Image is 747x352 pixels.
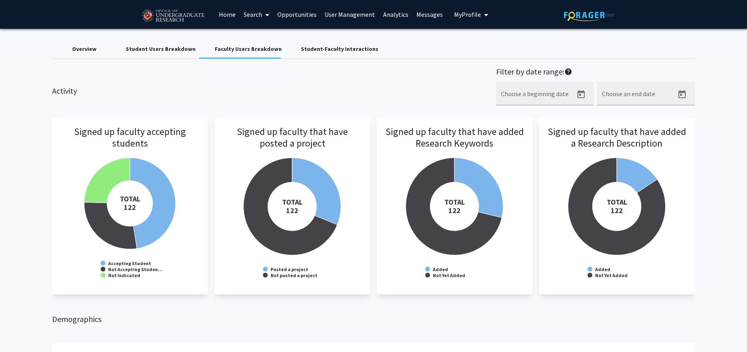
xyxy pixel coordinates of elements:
text: Not Indicated [108,272,140,278]
iframe: Chat [6,316,34,346]
h2: Demographics [52,314,695,324]
a: Opportunities [273,0,321,28]
button: Open calendar [573,86,589,103]
text: Not Accepting Studen… [108,266,163,272]
text: Added [432,266,448,272]
img: University of Maryland Logo [139,6,207,26]
text: Not posted a project [271,272,317,278]
h2: Activity [52,67,77,96]
h3: Signed up faculty accepting students [60,126,200,171]
a: Messages [412,0,447,28]
div: Student-Faculty Interactions [301,45,378,53]
tspan: TOTAL 122 [444,197,465,215]
h2: Filter by date range: [496,67,695,78]
tspan: TOTAL 122 [282,197,303,215]
text: Posted a project [271,266,308,272]
text: Not Yet Added [595,272,628,278]
h3: Signed up faculty that have posted a project [222,126,362,171]
button: Open calendar [674,86,690,103]
div: Overview [72,45,97,53]
div: Faculty Users Breakdown [215,45,282,53]
text: Accepting Student [108,260,151,266]
div: Student Users Breakdown [126,45,196,53]
text: Added [595,266,610,272]
img: ForagerOne Logo [564,9,614,21]
mat-icon: help [564,67,572,76]
a: Search [240,0,273,28]
h3: Signed up faculty that have added Research Keywords [385,126,525,171]
span: My Profile [454,10,481,18]
tspan: TOTAL 122 [606,197,627,215]
a: User Management [321,0,379,28]
h3: Signed up faculty that have added a Research Description [547,126,687,171]
a: Analytics [379,0,412,28]
text: Not Yet Added [433,272,465,278]
a: Home [215,0,240,28]
tspan: TOTAL 122 [120,194,140,212]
